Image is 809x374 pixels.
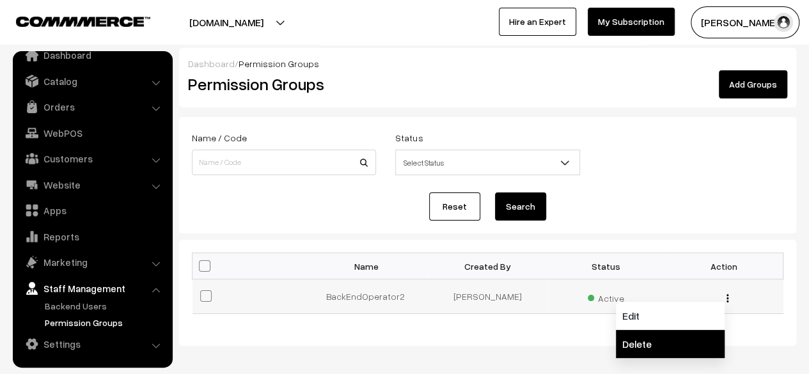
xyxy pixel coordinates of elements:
[16,277,168,300] a: Staff Management
[588,288,624,305] span: Active
[395,131,423,144] label: Status
[16,17,150,26] img: COMMMERCE
[42,299,168,313] a: Backend Users
[16,147,168,170] a: Customers
[145,6,308,38] button: [DOMAIN_NAME]
[188,58,235,69] a: Dashboard
[727,294,728,302] img: Menu
[547,253,665,279] th: Status
[310,279,428,314] td: BackEndOperator2
[665,253,783,279] th: Action
[691,6,799,38] button: [PERSON_NAME]
[16,95,168,118] a: Orders
[495,192,546,221] button: Search
[616,302,725,330] a: Edit
[16,199,168,222] a: Apps
[16,43,168,66] a: Dashboard
[16,13,128,28] a: COMMMERCE
[42,316,168,329] a: Permission Groups
[192,150,376,175] input: Name / Code
[616,330,725,358] a: Delete
[192,131,247,144] label: Name / Code
[774,13,793,32] img: user
[16,332,168,355] a: Settings
[588,8,675,36] a: My Subscription
[719,70,787,98] a: Add Groups
[188,74,478,94] h2: Permission Groups
[428,253,547,279] th: Created By
[188,57,787,70] div: /
[16,121,168,144] a: WebPOS
[16,70,168,93] a: Catalog
[395,150,579,175] span: Select Status
[310,253,428,279] th: Name
[428,279,547,314] td: [PERSON_NAME]
[429,192,480,221] a: Reset
[499,8,576,36] a: Hire an Expert
[16,251,168,274] a: Marketing
[16,173,168,196] a: Website
[16,225,168,248] a: Reports
[396,152,579,174] span: Select Status
[239,58,319,69] span: Permission Groups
